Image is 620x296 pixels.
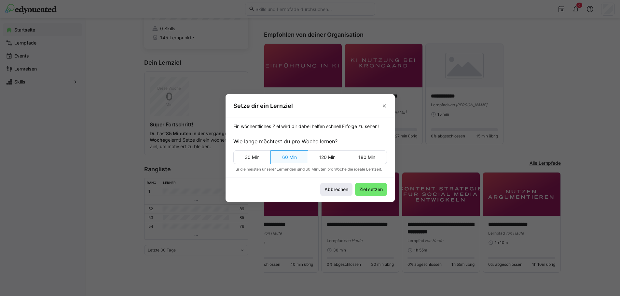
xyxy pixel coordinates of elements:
[324,186,349,193] span: Abbrechen
[233,150,271,164] eds-button-option: 30 Min
[308,150,347,164] eds-button-option: 120 Min
[355,183,387,196] button: Ziel setzen
[347,150,387,164] eds-button-option: 180 Min
[270,150,308,164] eds-button-option: 60 Min
[233,123,387,130] p: Ein wöchentliches Ziel wird dir dabei helfen schnell Erfolge zu sehen!
[320,183,352,196] button: Abbrechen
[233,167,387,172] span: Für die meisten unserer Lernenden sind 60 Minuten pro Woche die ideale Lernzeit.
[233,137,387,145] p: Wie lange möchtest du pro Woche lernen?
[233,102,293,109] h3: Setze dir ein Lernziel
[358,186,384,193] span: Ziel setzen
